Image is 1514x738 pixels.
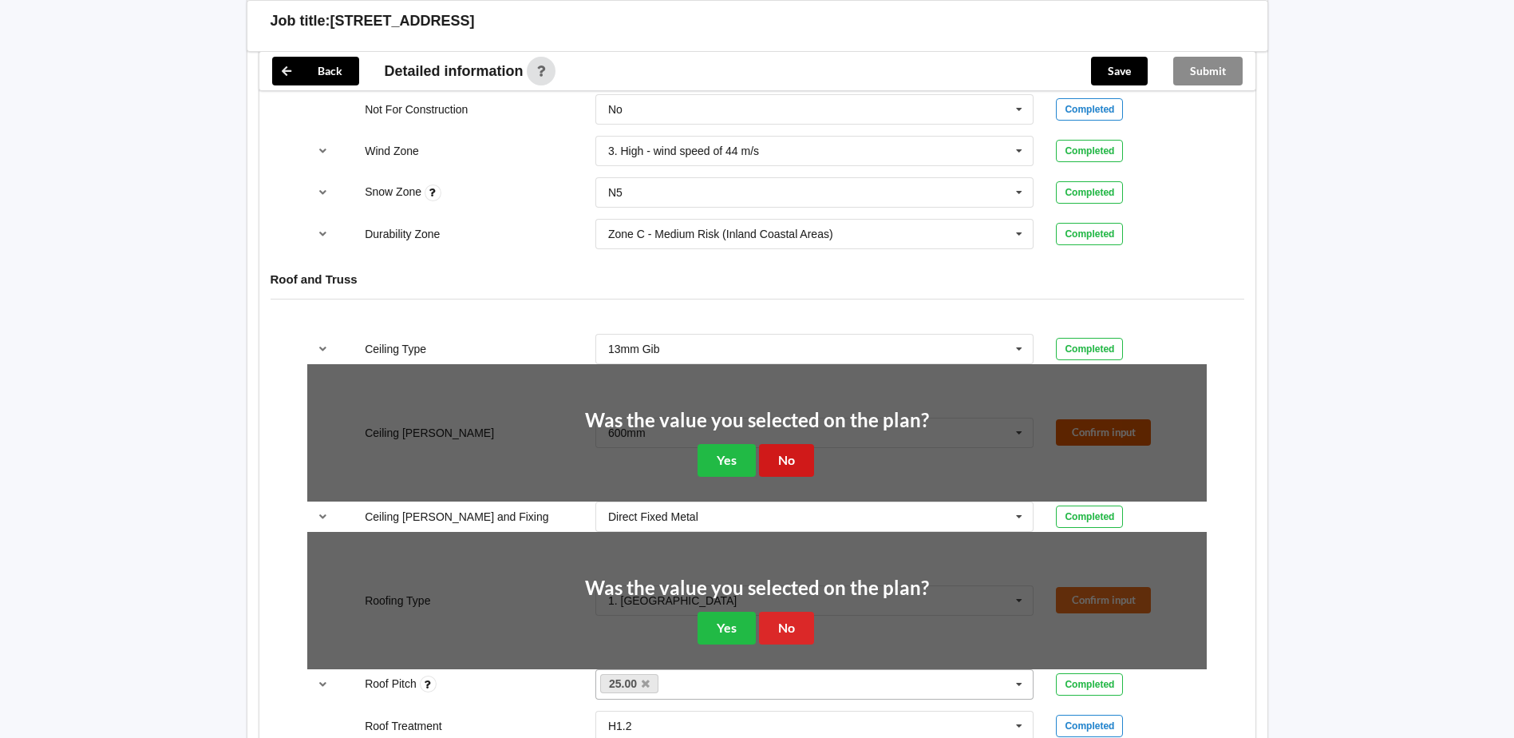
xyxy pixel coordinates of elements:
[307,178,338,207] button: reference-toggle
[608,104,623,115] div: No
[330,12,475,30] h3: [STREET_ADDRESS]
[365,720,442,732] label: Roof Treatment
[1056,338,1123,360] div: Completed
[365,343,426,355] label: Ceiling Type
[1091,57,1148,85] button: Save
[759,444,814,477] button: No
[600,674,659,693] a: 25.00
[307,335,338,363] button: reference-toggle
[1056,673,1123,696] div: Completed
[608,145,759,157] div: 3. High - wind speed of 44 m/s
[272,57,359,85] button: Back
[365,677,419,690] label: Roof Pitch
[698,612,756,645] button: Yes
[365,103,468,116] label: Not For Construction
[608,228,833,240] div: Zone C - Medium Risk (Inland Coastal Areas)
[385,64,524,78] span: Detailed information
[365,145,419,157] label: Wind Zone
[585,576,929,601] h2: Was the value you selected on the plan?
[365,228,440,240] label: Durability Zone
[608,511,698,522] div: Direct Fixed Metal
[365,510,548,523] label: Ceiling [PERSON_NAME] and Fixing
[1056,506,1123,528] div: Completed
[307,220,338,248] button: reference-toggle
[1056,140,1123,162] div: Completed
[585,408,929,433] h2: Was the value you selected on the plan?
[1056,223,1123,245] div: Completed
[1056,715,1123,737] div: Completed
[608,720,632,732] div: H1.2
[307,137,338,165] button: reference-toggle
[608,187,623,198] div: N5
[1056,181,1123,204] div: Completed
[365,185,425,198] label: Snow Zone
[1056,98,1123,121] div: Completed
[759,612,814,645] button: No
[698,444,756,477] button: Yes
[307,502,338,531] button: reference-toggle
[608,343,660,355] div: 13mm Gib
[271,12,330,30] h3: Job title:
[271,272,1244,287] h4: Roof and Truss
[307,670,338,699] button: reference-toggle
